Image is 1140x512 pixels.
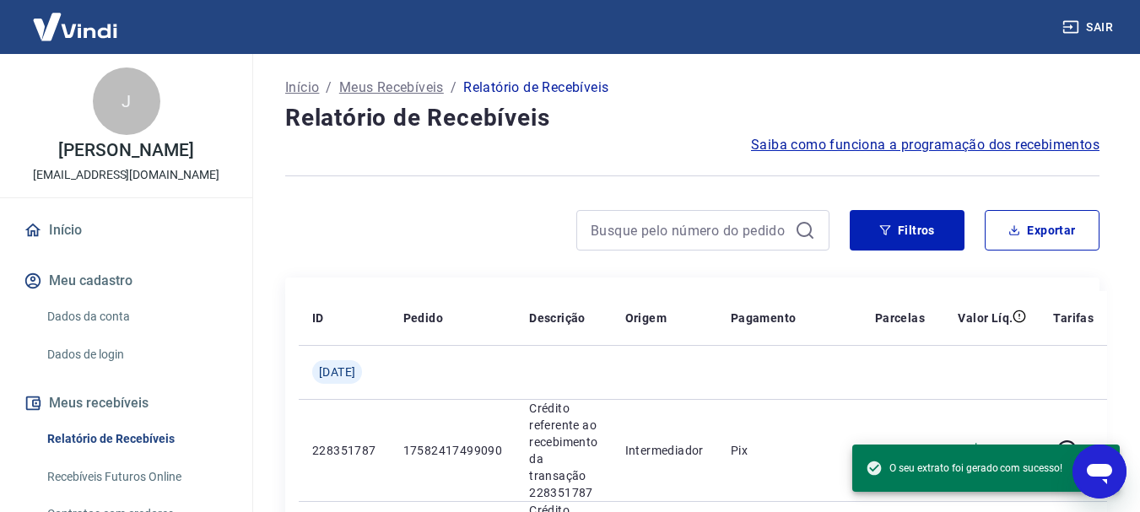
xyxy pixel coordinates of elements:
[312,442,376,459] p: 228351787
[41,299,232,334] a: Dados da conta
[403,310,443,326] p: Pedido
[339,78,444,98] a: Meus Recebíveis
[451,78,457,98] p: /
[529,400,597,501] p: Crédito referente ao recebimento da transação 228351787
[875,442,925,459] p: 1/1
[93,67,160,135] div: J
[985,210,1099,251] button: Exportar
[41,460,232,494] a: Recebíveis Futuros Online
[33,166,219,184] p: [EMAIL_ADDRESS][DOMAIN_NAME]
[326,78,332,98] p: /
[20,1,130,52] img: Vindi
[41,337,232,372] a: Dados de login
[1053,310,1094,326] p: Tarifas
[403,442,503,459] p: 17582417499090
[625,310,667,326] p: Origem
[58,142,193,159] p: [PERSON_NAME]
[463,78,608,98] p: Relatório de Recebíveis
[20,385,232,422] button: Meus recebíveis
[866,460,1062,477] span: O seu extrato foi gerado com sucesso!
[285,101,1099,135] h4: Relatório de Recebíveis
[20,212,232,249] a: Início
[1059,12,1120,43] button: Sair
[625,442,704,459] p: Intermediador
[41,422,232,456] a: Relatório de Recebíveis
[850,210,964,251] button: Filtros
[964,440,1027,461] p: R$ 137,56
[285,78,319,98] a: Início
[731,442,848,459] p: Pix
[319,364,355,380] span: [DATE]
[312,310,324,326] p: ID
[731,310,797,326] p: Pagamento
[751,135,1099,155] a: Saiba como funciona a programação dos recebimentos
[591,218,788,243] input: Busque pelo número do pedido
[529,310,586,326] p: Descrição
[875,310,925,326] p: Parcelas
[1072,445,1126,499] iframe: Botão para abrir a janela de mensagens
[20,262,232,299] button: Meu cadastro
[958,310,1013,326] p: Valor Líq.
